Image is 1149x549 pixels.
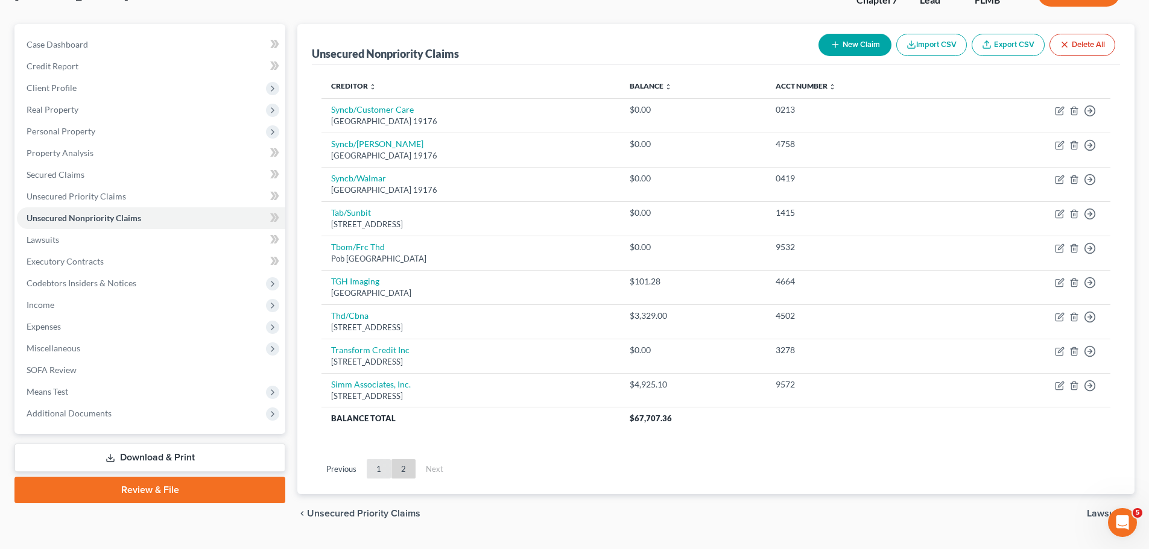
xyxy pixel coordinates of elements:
[331,276,379,286] a: TGH Imaging
[331,379,411,389] a: Simm Associates, Inc.
[17,229,285,251] a: Lawsuits
[27,126,95,136] span: Personal Property
[630,413,672,423] span: $67,707.36
[307,509,420,518] span: Unsecured Priority Claims
[331,139,423,149] a: Syncb/[PERSON_NAME]
[331,184,610,196] div: [GEOGRAPHIC_DATA] 19176
[17,142,285,164] a: Property Analysis
[630,172,757,184] div: $0.00
[27,343,80,353] span: Miscellaneous
[829,83,836,90] i: unfold_more
[776,378,946,391] div: 9572
[776,172,946,184] div: 0419
[17,207,285,229] a: Unsecured Nonpriority Claims
[665,83,672,90] i: unfold_more
[17,164,285,186] a: Secured Claims
[27,83,77,93] span: Client Profile
[14,444,285,472] a: Download & Print
[27,191,126,201] span: Unsecured Priority Claims
[1133,508,1142,518] span: 5
[391,459,416,478] a: 2
[331,150,610,162] div: [GEOGRAPHIC_DATA] 19176
[776,81,836,90] a: Acct Number unfold_more
[27,321,61,331] span: Expenses
[776,207,946,219] div: 1415
[331,310,369,321] a: Thd/Cbna
[630,81,672,90] a: Balance unfold_more
[1049,34,1115,56] button: Delete All
[317,459,366,478] a: Previous
[321,407,620,429] th: Balance Total
[297,509,307,518] i: chevron_left
[776,275,946,287] div: 4664
[630,275,757,287] div: $101.28
[27,234,59,245] span: Lawsuits
[27,213,141,223] span: Unsecured Nonpriority Claims
[331,81,376,90] a: Creditor unfold_more
[1087,509,1125,518] span: Lawsuits
[297,509,420,518] button: chevron_left Unsecured Priority Claims
[1108,508,1137,537] iframe: Intercom live chat
[331,104,414,115] a: Syncb/Customer Care
[312,46,459,61] div: Unsecured Nonpriority Claims
[27,300,54,310] span: Income
[331,391,610,402] div: [STREET_ADDRESS]
[331,219,610,230] div: [STREET_ADDRESS]
[972,34,1045,56] a: Export CSV
[1087,509,1135,518] button: Lawsuits chevron_right
[896,34,967,56] button: Import CSV
[630,310,757,322] div: $3,329.00
[27,408,112,418] span: Additional Documents
[331,242,385,252] a: Tbom/Frc Thd
[630,378,757,391] div: $4,925.10
[27,169,84,180] span: Secured Claims
[630,241,757,253] div: $0.00
[27,256,104,266] span: Executory Contracts
[776,344,946,356] div: 3278
[369,83,376,90] i: unfold_more
[367,459,391,478] a: 1
[630,344,757,356] div: $0.00
[17,34,285,55] a: Case Dashboard
[630,104,757,116] div: $0.00
[27,104,78,115] span: Real Property
[630,207,757,219] div: $0.00
[17,55,285,77] a: Credit Report
[331,322,610,333] div: [STREET_ADDRESS]
[27,148,93,158] span: Property Analysis
[776,138,946,150] div: 4758
[331,207,371,218] a: Tab/Sunbit
[17,251,285,272] a: Executory Contracts
[818,34,891,56] button: New Claim
[17,359,285,381] a: SOFA Review
[776,241,946,253] div: 9532
[14,477,285,503] a: Review & File
[331,116,610,127] div: [GEOGRAPHIC_DATA] 19176
[776,310,946,322] div: 4502
[17,186,285,207] a: Unsecured Priority Claims
[331,356,610,368] div: [STREET_ADDRESS]
[630,138,757,150] div: $0.00
[27,61,78,71] span: Credit Report
[27,386,68,397] span: Means Test
[27,39,88,49] span: Case Dashboard
[27,278,136,288] span: Codebtors Insiders & Notices
[331,345,410,355] a: Transform Credit Inc
[27,365,77,375] span: SOFA Review
[331,287,610,299] div: [GEOGRAPHIC_DATA]
[331,253,610,265] div: Pob [GEOGRAPHIC_DATA]
[331,173,386,183] a: Syncb/Walmar
[776,104,946,116] div: 0213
